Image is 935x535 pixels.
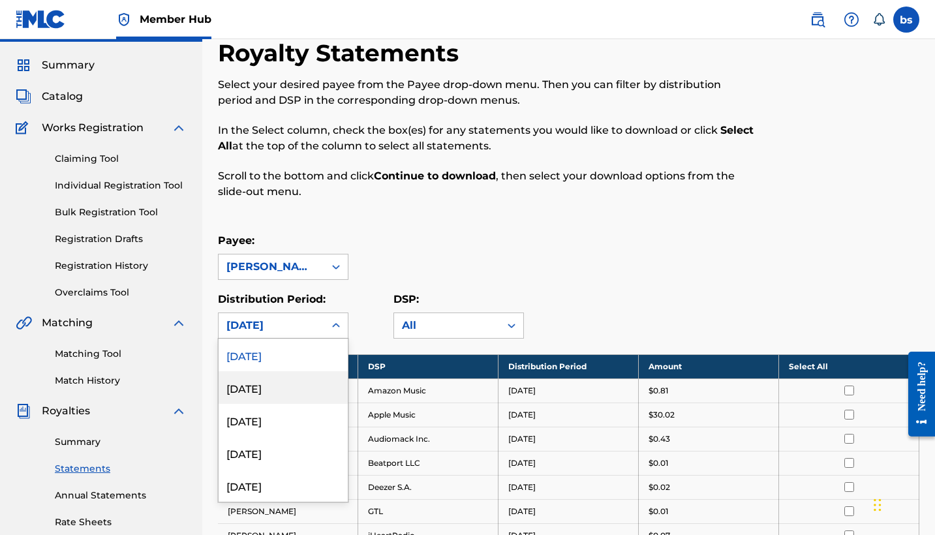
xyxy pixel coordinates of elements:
[16,57,31,73] img: Summary
[639,354,779,378] th: Amount
[838,7,865,33] div: Help
[358,451,498,475] td: Beatport LLC
[649,433,670,445] p: $0.43
[358,475,498,499] td: Deezer S.A.
[498,378,639,403] td: [DATE]
[140,12,211,27] span: Member Hub
[16,403,31,419] img: Royalties
[898,339,935,450] iframe: Resource Center
[649,385,668,397] p: $0.81
[16,315,32,331] img: Matching
[16,89,31,104] img: Catalog
[16,57,95,73] a: SummarySummary
[218,168,758,200] p: Scroll to the bottom and click , then select your download options from the slide-out menu.
[649,506,668,517] p: $0.01
[844,12,859,27] img: help
[358,427,498,451] td: Audiomack Inc.
[219,371,348,404] div: [DATE]
[358,499,498,523] td: GTL
[55,206,187,219] a: Bulk Registration Tool
[55,462,187,476] a: Statements
[219,436,348,469] div: [DATE]
[393,293,419,305] label: DSP:
[55,489,187,502] a: Annual Statements
[116,12,132,27] img: Top Rightsholder
[649,457,668,469] p: $0.01
[219,339,348,371] div: [DATE]
[55,347,187,361] a: Matching Tool
[649,481,670,493] p: $0.02
[42,89,83,104] span: Catalog
[171,315,187,331] img: expand
[218,77,758,108] p: Select your desired payee from the Payee drop-down menu. Then you can filter by distribution peri...
[805,7,831,33] a: Public Search
[810,12,825,27] img: search
[42,315,93,331] span: Matching
[42,403,90,419] span: Royalties
[171,403,187,419] img: expand
[649,409,675,421] p: $30.02
[498,451,639,475] td: [DATE]
[498,475,639,499] td: [DATE]
[219,469,348,502] div: [DATE]
[218,234,254,247] label: Payee:
[55,515,187,529] a: Rate Sheets
[874,485,881,525] div: Drag
[219,404,348,436] div: [DATE]
[55,435,187,449] a: Summary
[218,123,758,154] p: In the Select column, check the box(es) for any statements you would like to download or click at...
[16,89,83,104] a: CatalogCatalog
[870,472,935,535] iframe: Chat Widget
[55,152,187,166] a: Claiming Tool
[171,120,187,136] img: expand
[55,179,187,192] a: Individual Registration Tool
[226,259,316,275] div: [PERSON_NAME]
[218,293,326,305] label: Distribution Period:
[42,120,144,136] span: Works Registration
[779,354,919,378] th: Select All
[55,286,187,299] a: Overclaims Tool
[55,232,187,246] a: Registration Drafts
[498,499,639,523] td: [DATE]
[16,10,66,29] img: MLC Logo
[498,427,639,451] td: [DATE]
[55,259,187,273] a: Registration History
[498,354,639,378] th: Distribution Period
[218,38,465,68] h2: Royalty Statements
[498,403,639,427] td: [DATE]
[226,318,316,333] div: [DATE]
[42,57,95,73] span: Summary
[16,120,33,136] img: Works Registration
[218,499,358,523] td: [PERSON_NAME]
[358,378,498,403] td: Amazon Music
[358,354,498,378] th: DSP
[55,374,187,388] a: Match History
[872,13,885,26] div: Notifications
[358,403,498,427] td: Apple Music
[402,318,492,333] div: All
[374,170,496,182] strong: Continue to download
[893,7,919,33] div: User Menu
